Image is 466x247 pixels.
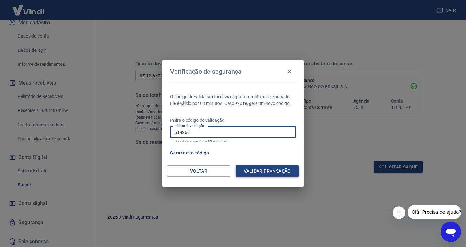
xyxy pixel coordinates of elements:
[170,68,242,75] h4: Verificação de segurança
[170,93,296,107] p: O código de validação foi enviado para o contato selecionado. Ele é válido por 03 minutos. Caso e...
[236,165,299,177] button: Validar transação
[393,206,405,219] iframe: Fechar mensagem
[441,222,461,242] iframe: Botão para abrir a janela de mensagens
[175,139,291,143] p: O código expira em 03 minutos.
[168,147,212,159] button: Gerar novo código
[408,205,461,219] iframe: Mensagem da empresa
[170,117,296,124] p: Insira o código de validação
[175,123,204,128] label: Código de validação
[167,165,230,177] button: Voltar
[4,4,53,10] span: Olá! Precisa de ajuda?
